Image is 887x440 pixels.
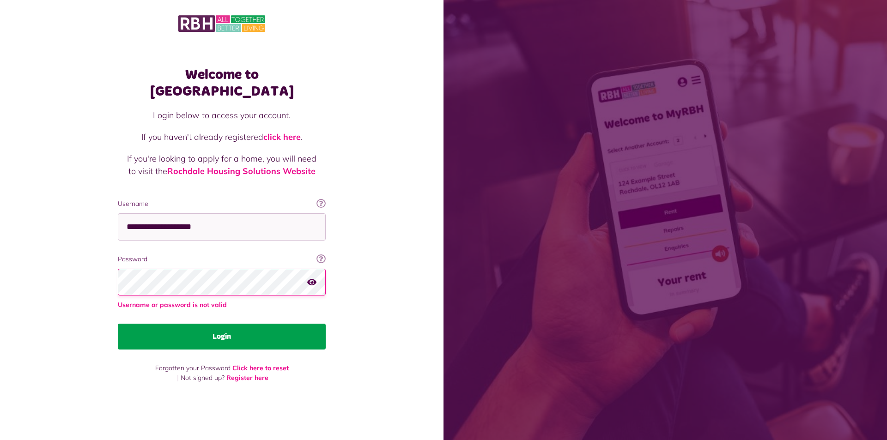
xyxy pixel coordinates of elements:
a: Rochdale Housing Solutions Website [167,166,316,176]
label: Username [118,199,326,209]
p: Login below to access your account. [127,109,316,121]
a: Register here [226,374,268,382]
p: If you're looking to apply for a home, you will need to visit the [127,152,316,177]
p: If you haven't already registered . [127,131,316,143]
span: Not signed up? [181,374,225,382]
h1: Welcome to [GEOGRAPHIC_DATA] [118,66,326,100]
button: Login [118,324,326,350]
span: Username or password is not valid [118,300,326,310]
span: Forgotten your Password [155,364,231,372]
label: Password [118,254,326,264]
a: Click here to reset [232,364,289,372]
a: click here [263,132,301,142]
img: MyRBH [178,14,265,33]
